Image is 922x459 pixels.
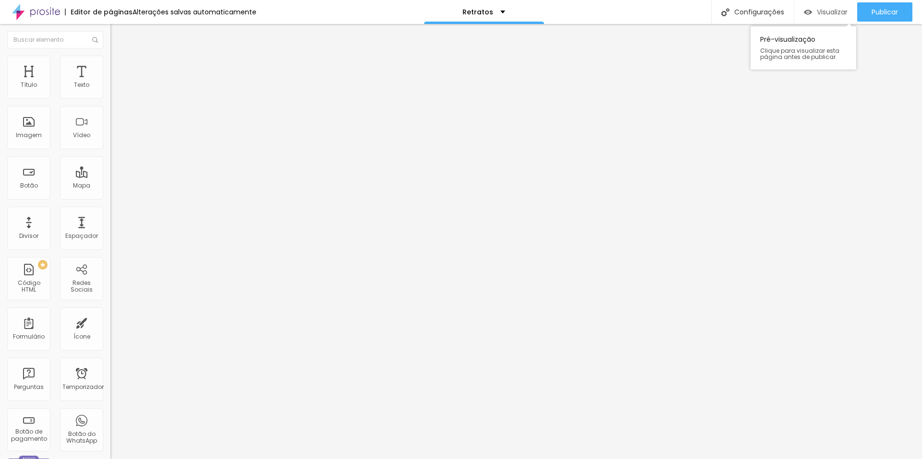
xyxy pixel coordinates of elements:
font: Configurações [734,7,784,17]
input: Buscar elemento [7,31,103,48]
font: Texto [74,81,89,89]
font: Perguntas [14,383,44,391]
button: Publicar [857,2,912,22]
font: Espaçador [65,232,98,240]
font: Visualizar [817,7,848,17]
font: Ícone [73,332,90,341]
font: Mapa [73,181,90,189]
font: Alterações salvas automaticamente [133,7,256,17]
font: Retratos [462,7,493,17]
font: Editor de páginas [71,7,133,17]
img: view-1.svg [804,8,812,16]
font: Pré-visualização [760,35,815,44]
font: Título [21,81,37,89]
font: Formulário [13,332,45,341]
button: Visualizar [794,2,857,22]
font: Código HTML [18,279,40,294]
font: Publicar [872,7,898,17]
font: Temporizador [62,383,104,391]
font: Redes Sociais [71,279,93,294]
font: Botão do WhatsApp [66,430,97,445]
iframe: Editor [110,24,922,459]
img: Ícone [721,8,729,16]
font: Botão [20,181,38,189]
font: Botão de pagamento [11,427,47,442]
img: Ícone [92,37,98,43]
font: Imagem [16,131,42,139]
font: Vídeo [73,131,90,139]
font: Divisor [19,232,38,240]
font: Clique para visualizar esta página antes de publicar. [760,47,839,61]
